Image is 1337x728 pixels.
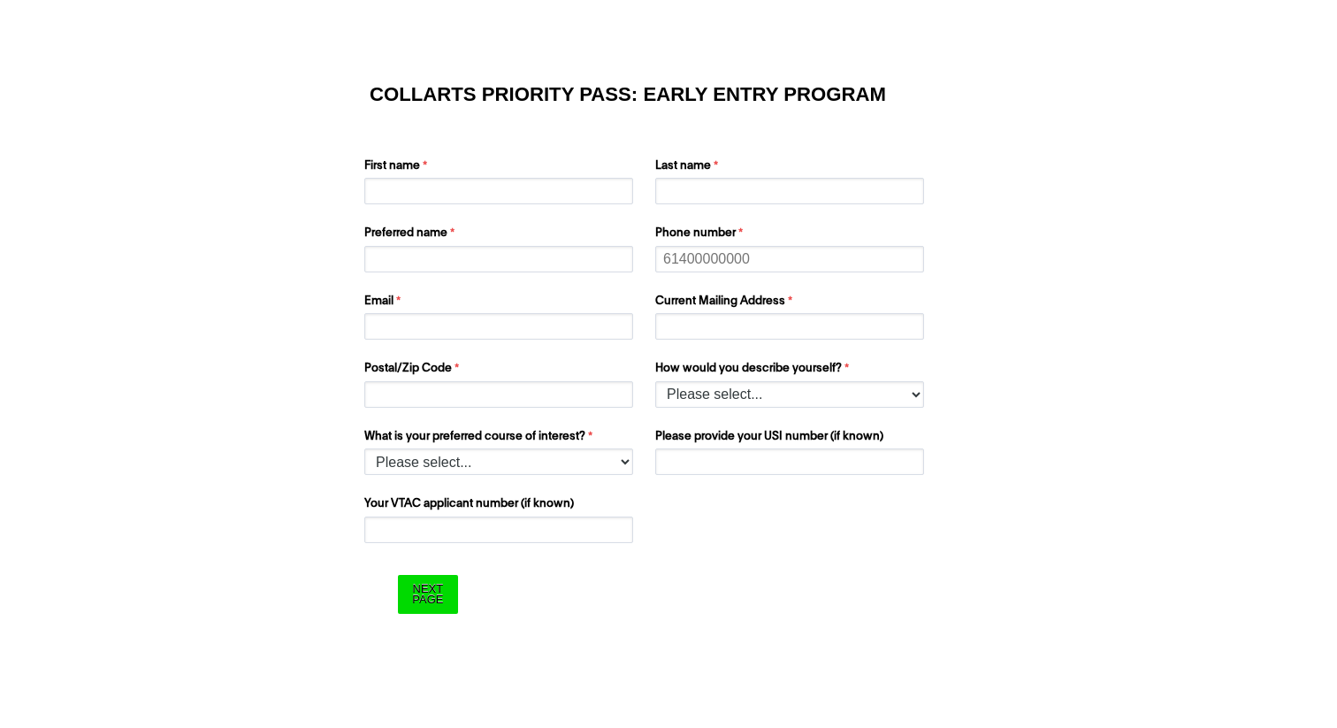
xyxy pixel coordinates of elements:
[364,360,638,381] label: Postal/Zip Code
[364,293,638,314] label: Email
[364,178,633,204] input: First name
[655,293,928,314] label: Current Mailing Address
[364,448,633,475] select: What is your preferred course of interest?
[370,86,967,103] h1: COLLARTS PRIORITY PASS: EARLY ENTRY PROGRAM
[655,381,924,408] select: How would you describe yourself?
[655,157,928,179] label: Last name
[364,313,633,340] input: Email
[364,517,633,543] input: Your VTAC applicant number (if known)
[364,381,633,408] input: Postal/Zip Code
[655,313,924,340] input: Current Mailing Address
[364,225,638,246] label: Preferred name
[364,428,638,449] label: What is your preferred course of interest?
[655,225,928,246] label: Phone number
[655,428,928,449] label: Please provide your USI number (if known)
[655,178,924,204] input: Last name
[655,246,924,272] input: Phone number
[655,360,928,381] label: How would you describe yourself?
[364,246,633,272] input: Preferred name
[364,157,638,179] label: First name
[655,448,924,475] input: Please provide your USI number (if known)
[398,575,457,613] input: Next Page
[364,495,638,517] label: Your VTAC applicant number (if known)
